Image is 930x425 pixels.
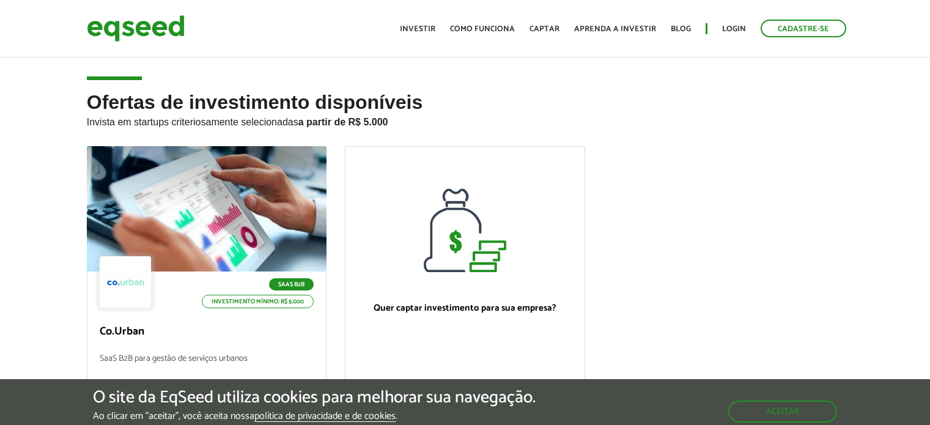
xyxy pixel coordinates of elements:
p: Ao clicar em "aceitar", você aceita nossa . [93,410,536,422]
p: Investimento mínimo: R$ 5.000 [202,295,314,308]
a: Aprenda a investir [574,25,656,33]
h2: Ofertas de investimento disponíveis [87,92,844,146]
p: SaaS B2B para gestão de serviços urbanos [100,354,314,380]
a: política de privacidade e de cookies [254,412,396,422]
p: SaaS B2B [269,278,314,290]
p: Quer captar investimento para sua empresa? [358,303,572,314]
img: EqSeed [87,12,185,45]
a: Como funciona [450,25,515,33]
p: Co.Urban [100,325,314,339]
a: Login [722,25,746,33]
a: Investir [400,25,435,33]
a: Captar [530,25,559,33]
button: Aceitar [728,401,837,423]
strong: a partir de R$ 5.000 [298,117,388,127]
a: Cadastre-se [761,20,846,37]
a: Blog [671,25,691,33]
p: Invista em startups criteriosamente selecionadas [87,113,844,128]
h5: O site da EqSeed utiliza cookies para melhorar sua navegação. [93,388,536,407]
